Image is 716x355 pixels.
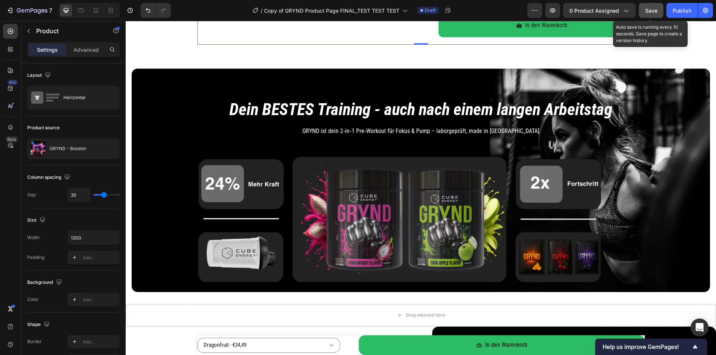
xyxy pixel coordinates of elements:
div: In den Warenkorb [399,1,442,9]
div: Column spacing [27,172,72,183]
div: Color [27,296,39,303]
button: Publish [666,3,698,18]
p: Dein BESTES Training - auch nach einem langen Arbeitstag [78,78,512,100]
span: Help us improve GemPages! [603,343,691,351]
div: Add... [83,297,118,303]
button: Show survey - Help us improve GemPages! [603,342,700,351]
span: / [261,7,263,15]
p: Advanced [73,46,99,54]
input: Auto [68,188,90,202]
div: Background [27,278,63,288]
div: Horizontal [63,89,109,106]
iframe: Design area [126,21,716,355]
div: Shape [27,320,51,330]
div: Add... [83,339,118,345]
div: 450 [7,79,18,85]
div: Layout [27,70,52,80]
div: Open Intercom Messenger [691,318,709,336]
span: Save [645,7,657,14]
div: Add... [83,254,118,261]
div: Publish [673,7,691,15]
div: Padding [27,254,44,261]
div: In den Warenkorb [359,319,402,330]
p: 7 [49,6,52,15]
div: Product source [27,124,60,131]
span: Copy of GRYND Product Page FINAL_TEST TEST TEST [264,7,399,15]
input: Auto [68,231,119,244]
div: Undo/Redo [141,3,171,18]
p: Settings [37,46,58,54]
img: product feature img [31,141,45,156]
button: In den Warenkorb [233,314,519,334]
div: Gap [27,191,36,198]
div: Background Image [6,48,584,271]
div: Width [27,234,40,241]
button: 7 [3,3,56,18]
span: Draft [425,7,436,14]
div: Drop element here [280,291,320,297]
div: Border [27,338,42,345]
div: Size [27,215,47,225]
h2: Rich Text Editor. Editing area: main [78,77,513,101]
div: Beta [6,136,18,142]
p: GRYND ist dein 2‑in‑1 Pre‑Workout für Fokus & Pump – laborgeprüft, made in [GEOGRAPHIC_DATA] [78,105,512,116]
button: 0 product assigned [563,3,636,18]
button: Save [639,3,663,18]
p: GRYND - Booster [50,146,87,151]
span: 0 product assigned [569,7,619,15]
p: Product [36,26,100,35]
